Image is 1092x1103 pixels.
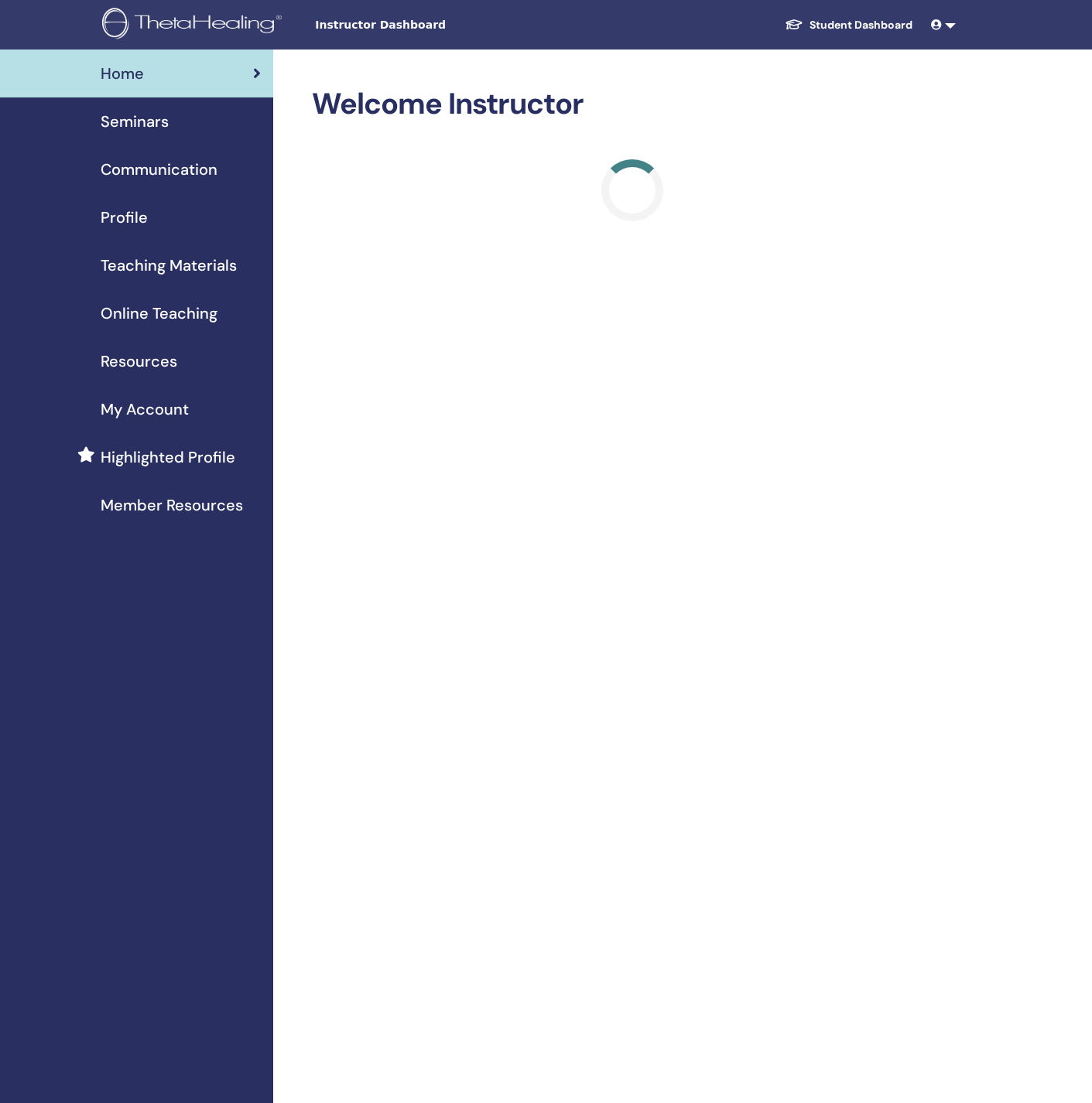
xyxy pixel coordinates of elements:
[312,87,953,122] h2: Welcome Instructor
[102,8,287,43] img: logo.png
[101,206,148,229] span: Profile
[101,350,177,373] span: Resources
[101,254,237,277] span: Teaching Materials
[101,62,144,85] span: Home
[101,493,243,517] span: Member Resources
[101,302,217,325] span: Online Teaching
[101,110,169,133] span: Seminars
[101,398,189,421] span: My Account
[101,158,217,181] span: Communication
[315,17,547,33] span: Instructor Dashboard
[772,11,925,39] a: Student Dashboard
[101,446,235,469] span: Highlighted Profile
[785,18,803,31] img: graduation-cap-white.svg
